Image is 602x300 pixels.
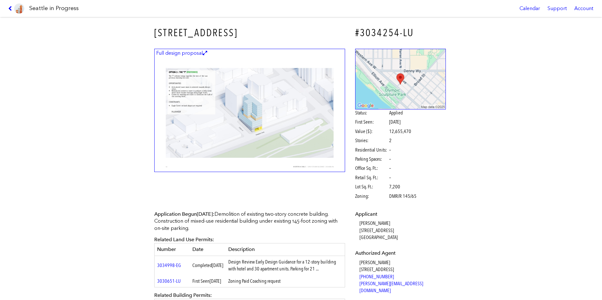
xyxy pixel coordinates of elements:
dt: Applicant [355,211,446,218]
a: [PHONE_NUMBER] [360,274,394,280]
a: Full design proposal [154,49,345,172]
span: Office Sq. Ft.: [355,165,388,172]
a: 3034998-EG [157,262,181,268]
span: Related Building Permits: [154,292,212,298]
a: 3030651-LU [157,278,181,284]
span: [DATE] [210,278,221,284]
th: Date [190,243,226,256]
span: Zoning: [355,193,388,200]
td: First Seen [190,275,226,287]
span: DMR/R 145/65 [389,193,417,200]
span: Applied [389,109,403,116]
span: – [389,165,391,172]
span: First Seen: [355,119,388,125]
span: Residential Units: [355,147,388,153]
img: favicon-96x96.png [14,3,24,14]
span: Stories: [355,137,388,144]
p: Demolition of existing two-story concrete building. Construction of mixed-use residential buildin... [154,211,345,232]
span: [DATE] [212,262,223,268]
span: – [389,156,391,163]
span: Parking Spaces: [355,156,388,163]
span: Application Begun : [154,211,214,217]
span: 12,655,470 [389,128,411,135]
span: 7,200 [389,183,400,190]
dd: [PERSON_NAME] [STREET_ADDRESS] [360,259,446,294]
td: Completed [190,256,226,275]
span: [DATE] [389,119,400,125]
th: Description [226,243,345,256]
td: Design Review Early Design Guidance for a 12-story building with hotel and 30 apartment units. Pa... [226,256,345,275]
figcaption: Full design proposal [155,50,208,57]
h4: #3034254-LU [355,26,446,40]
h1: Seattle in Progress [29,4,79,12]
span: Status: [355,109,388,116]
span: Retail Sq. Ft.: [355,174,388,181]
dd: [PERSON_NAME] [STREET_ADDRESS] [GEOGRAPHIC_DATA] [360,220,446,241]
span: Lot Sq. Ft.: [355,183,388,190]
span: [DATE] [197,211,213,217]
span: – [389,174,391,181]
img: staticmap [355,49,446,109]
img: 32.jpg [154,49,345,172]
dt: Authorized Agent [355,250,446,257]
span: 2 [389,137,392,144]
th: Number [155,243,190,256]
span: Value ($): [355,128,388,135]
span: Related Land Use Permits: [154,236,214,242]
span: – [389,147,391,153]
td: Zoning Paid Coaching request [226,275,345,287]
a: [PERSON_NAME][EMAIL_ADDRESS][DOMAIN_NAME] [360,281,423,293]
h3: [STREET_ADDRESS] [154,26,345,40]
